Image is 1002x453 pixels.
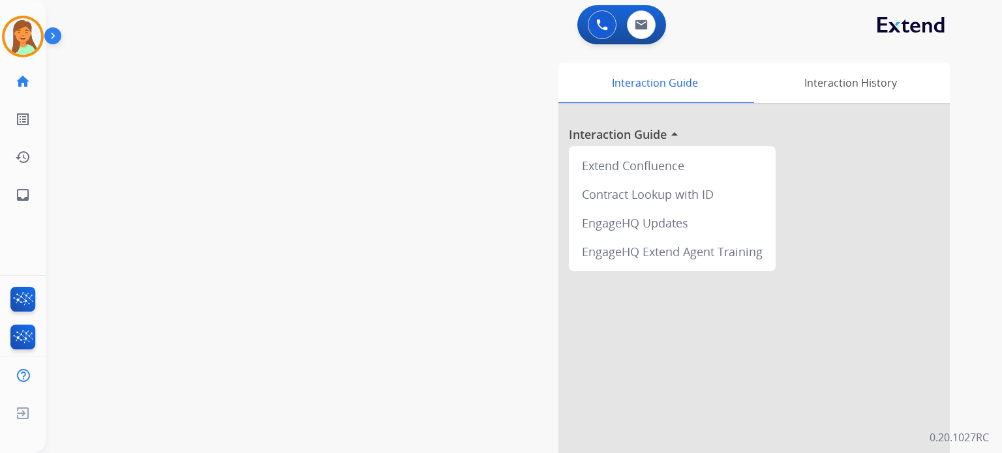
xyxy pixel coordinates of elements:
[930,430,989,445] p: 0.20.1027RC
[574,237,770,266] div: EngageHQ Extend Agent Training
[574,209,770,237] div: EngageHQ Updates
[5,18,41,55] img: avatar
[574,180,770,209] div: Contract Lookup with ID
[15,111,31,127] mat-icon: list_alt
[15,187,31,203] mat-icon: inbox
[15,74,31,89] mat-icon: home
[558,63,751,103] div: Interaction Guide
[574,151,770,180] div: Extend Confluence
[15,149,31,165] mat-icon: history
[751,63,950,103] div: Interaction History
